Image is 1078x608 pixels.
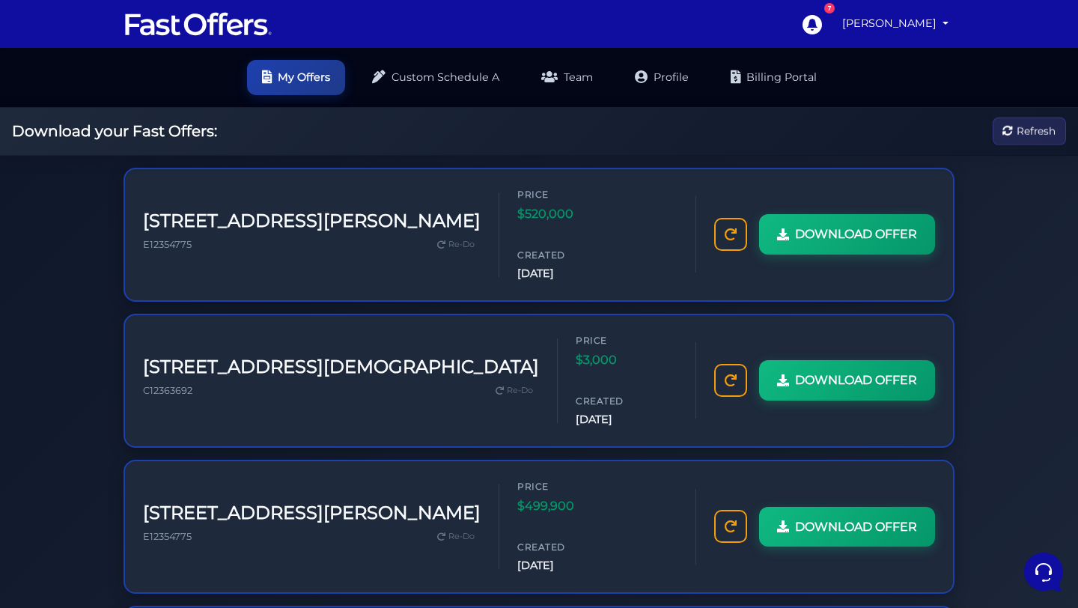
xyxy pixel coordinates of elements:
button: Messages [104,470,196,505]
div: 7 [824,3,835,13]
a: Profile [620,60,704,95]
button: Home [12,470,104,505]
a: DOWNLOAD OFFER [759,507,935,547]
span: Created [517,540,607,554]
a: 7 [794,7,829,41]
span: E12354775 [143,531,192,542]
span: $499,900 [517,496,607,516]
span: Created [517,248,607,262]
a: DOWNLOAD OFFER [759,360,935,401]
a: Open Help Center [186,210,275,222]
a: Team [526,60,608,95]
a: [PERSON_NAME] [836,9,954,38]
button: Start a Conversation [24,150,275,180]
span: Re-Do [448,530,475,544]
span: DOWNLOAD OFFER [795,371,917,390]
span: [DATE] [517,265,607,282]
span: E12354775 [143,239,192,250]
span: Start a Conversation [108,159,210,171]
span: C12363692 [143,385,192,396]
a: My Offers [247,60,345,95]
a: Re-Do [490,381,539,401]
span: Price [517,479,607,493]
span: Created [576,394,666,408]
span: Re-Do [448,238,475,252]
span: Find an Answer [24,210,102,222]
h3: [STREET_ADDRESS][PERSON_NAME] [143,210,481,232]
span: Price [576,333,666,347]
h2: Download your Fast Offers: [12,122,217,140]
span: DOWNLOAD OFFER [795,517,917,537]
span: [DATE] [576,411,666,428]
input: Search for an Article... [34,242,245,257]
h2: Hello [PERSON_NAME] 👋 [12,12,252,60]
iframe: Customerly Messenger Launcher [1021,550,1066,595]
span: Refresh [1017,123,1056,139]
a: Billing Portal [716,60,832,95]
a: Re-Do [431,527,481,547]
h3: [STREET_ADDRESS][PERSON_NAME] [143,502,481,524]
span: [DATE] [517,557,607,574]
span: DOWNLOAD OFFER [795,225,917,244]
button: Refresh [993,118,1066,145]
a: Custom Schedule A [357,60,514,95]
h3: [STREET_ADDRESS][DEMOGRAPHIC_DATA] [143,356,539,378]
span: $520,000 [517,204,607,224]
a: See all [242,84,275,96]
a: Re-Do [431,235,481,255]
span: $3,000 [576,350,666,370]
span: Re-Do [507,384,533,398]
p: Help [232,491,252,505]
img: dark [24,108,54,138]
button: Help [195,470,287,505]
span: Price [517,187,607,201]
p: Messages [129,491,171,505]
p: Home [45,491,70,505]
img: dark [48,108,78,138]
span: Your Conversations [24,84,121,96]
a: DOWNLOAD OFFER [759,214,935,255]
